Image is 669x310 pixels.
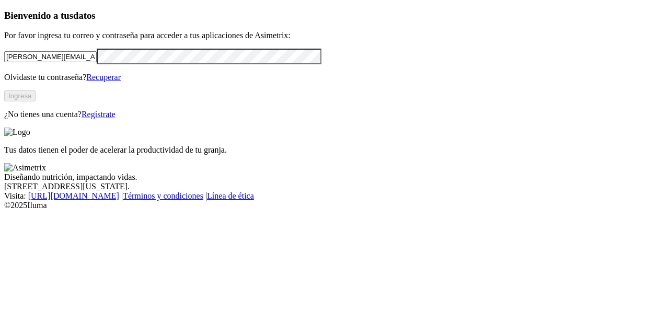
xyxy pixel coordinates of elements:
img: Asimetrix [4,163,46,173]
h3: Bienvenido a tus [4,10,665,21]
a: [URL][DOMAIN_NAME] [28,191,119,200]
a: Regístrate [82,110,116,119]
p: ¿No tienes una cuenta? [4,110,665,119]
div: © 2025 Iluma [4,201,665,210]
a: Términos y condiciones [123,191,203,200]
button: Ingresa [4,90,36,101]
a: Línea de ética [207,191,254,200]
div: Diseñando nutrición, impactando vidas. [4,173,665,182]
p: Olvidaste tu contraseña? [4,73,665,82]
span: datos [73,10,96,21]
input: Tu correo [4,51,97,62]
div: [STREET_ADDRESS][US_STATE]. [4,182,665,191]
a: Recuperar [86,73,121,82]
p: Por favor ingresa tu correo y contraseña para acceder a tus aplicaciones de Asimetrix: [4,31,665,40]
div: Visita : | | [4,191,665,201]
p: Tus datos tienen el poder de acelerar la productividad de tu granja. [4,145,665,155]
img: Logo [4,128,30,137]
